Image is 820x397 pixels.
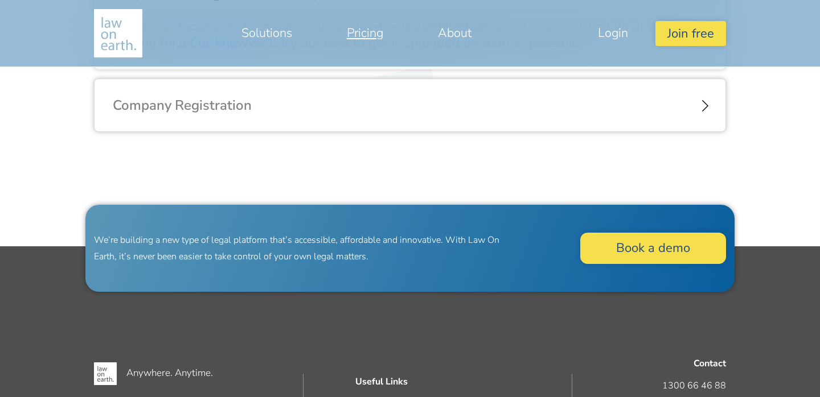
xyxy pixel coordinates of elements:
a: Login [571,19,655,47]
h5: Useful Links [355,374,519,390]
img: law-on-earth-logo-small.png [94,362,117,385]
a: Book a demo [580,233,726,264]
h5: Contact [581,355,726,372]
a: Solutions [214,19,319,47]
div: Company Registration [95,79,725,132]
p: Anywhere. Anytime. [94,362,293,385]
p: We’re building a new type of legal platform that’s accessible, affordable and innovative. With La... [94,232,510,265]
a: About [411,19,499,47]
img: Making legal services accessible to everyone, anywhere, anytime [94,9,142,57]
a: Pricing [319,19,411,47]
button: Join free [655,21,726,46]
